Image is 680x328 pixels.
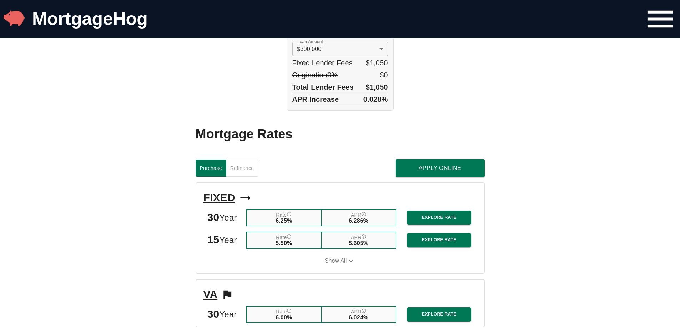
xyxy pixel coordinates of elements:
span: Explore Rate [413,311,465,318]
span: $1,050 [366,82,388,92]
svg: Annual Percentage Rate - The interest rate on the loan if lender fees were averaged into each mon... [361,234,366,239]
label: Rate [276,234,292,240]
label: APR [351,308,366,314]
span: Year [219,234,237,246]
svg: Interest Rate "rate", reflects the cost of borrowing. If the interest rate is 3% and your loan is... [287,308,292,313]
span: 15 [207,232,220,248]
span: Total Lender Fees [292,82,354,92]
span: $1,050 [366,58,388,68]
span: FIXED [203,190,235,206]
button: Apply Online [396,159,485,177]
button: Show All [203,252,477,269]
button: Refinance [226,160,258,177]
span: Fixed Lender Fees [292,58,353,68]
span: 5.50% [276,241,292,246]
span: Show All [325,258,347,264]
svg: Interest Rate "rate", reflects the cost of borrowing. If the interest rate is 3% and your loan is... [287,234,292,239]
span: 6.00% [276,315,292,321]
span: APR Increase [292,94,339,105]
a: MortgageHog [32,9,148,29]
span: Purchase [200,164,222,173]
span: Year [219,308,237,321]
span: $0 [380,70,388,80]
span: 0.028% [363,94,388,105]
h2: Mortgage Rates [196,125,485,143]
span: Origination 0 % [292,70,338,80]
span: 6.286% [349,218,368,224]
span: 30 [207,210,220,225]
button: Explore Rate [407,233,471,247]
label: APR [351,234,366,240]
span: 5.605% [349,241,368,246]
span: Explore Rate [413,236,465,244]
div: $300,000 [292,42,388,56]
span: 6.25% [276,218,292,224]
span: Year [219,212,237,224]
label: APR [351,212,366,217]
button: Purchase [196,160,226,177]
svg: Annual Percentage Rate - The interest rate on the loan if lender fees were averaged into each mon... [361,212,366,217]
span: 30 [207,307,220,322]
svg: Interest Rate "rate", reflects the cost of borrowing. If the interest rate is 3% and your loan is... [287,212,292,217]
span: Refinance [230,164,254,173]
svg: Annual Percentage Rate - The interest rate on the loan if lender fees were averaged into each mon... [361,308,366,313]
span: VA [203,287,218,302]
span: Explore Rate [413,214,465,221]
img: MortgageHog Logo [4,7,25,29]
label: Rate [276,308,292,314]
button: Explore Rate [407,211,471,225]
span: 6.024% [349,315,368,321]
label: Rate [276,212,292,217]
span: Apply Online [403,163,477,173]
button: Explore Rate [407,307,471,322]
